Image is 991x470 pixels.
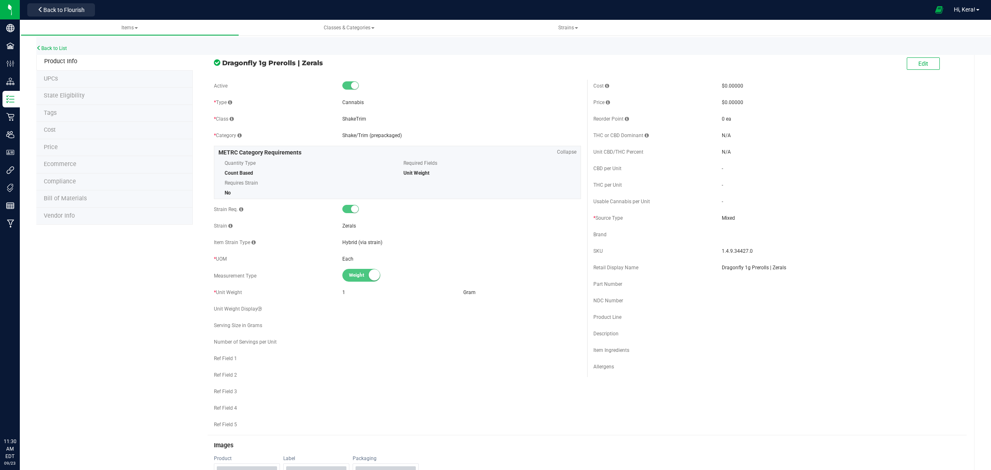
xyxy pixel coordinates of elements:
span: Item Ingredients [593,347,629,353]
inline-svg: Inventory [6,95,14,103]
button: Back to Flourish [27,3,95,17]
inline-svg: User Roles [6,148,14,157]
div: Product [214,455,280,462]
span: Ref Field 1 [214,356,237,361]
span: NDC Number [593,298,623,304]
span: Zerals [342,223,356,229]
span: Hybrid (via strain) [342,240,382,245]
span: Price [593,100,610,105]
span: Strains [558,25,578,31]
i: Custom display text for unit weight (e.g., '1.25 g', '1 gram (0.035 oz)', '1 cookie (10mg THC)') [258,306,262,311]
span: Shake/Trim (prepackaged) [342,133,402,138]
span: Each [342,256,353,262]
span: Usable Cannabis per Unit [593,199,650,204]
span: Dragonfly 1g Prerolls | Zerals [222,58,581,68]
inline-svg: Retail [6,113,14,121]
span: Type [214,100,232,105]
span: Reorder Point [593,116,629,122]
span: $0.00000 [722,83,743,89]
span: - [722,199,723,204]
span: 1 [342,290,345,295]
h3: Images [214,442,960,449]
span: Cost [593,83,609,89]
span: Strain Req. [214,207,243,212]
span: Classes & Categories [324,25,375,31]
span: Part Number [593,281,622,287]
span: Bill of Materials [44,195,87,202]
span: Retail Display Name [593,265,638,271]
span: Edit [918,60,928,67]
span: N/A [722,149,731,155]
iframe: Resource center unread badge [24,403,34,413]
span: Unit Weight Display [214,306,262,312]
span: N/A [722,133,731,138]
span: Source Type [593,215,623,221]
span: Measurement Type [214,273,256,279]
span: Required Fields [403,157,570,169]
span: Description [593,331,619,337]
span: Tag [44,75,58,82]
span: No [225,190,231,196]
span: Item Strain Type [214,240,256,245]
a: Back to List [36,45,67,51]
span: 0 ea [722,116,731,122]
span: Product Info [44,58,77,65]
iframe: Resource center [8,404,33,429]
div: Label [283,455,349,462]
inline-svg: Company [6,24,14,32]
span: Back to Flourish [43,7,85,13]
span: ShakeTrim [342,116,366,122]
div: Packaging [353,455,419,462]
span: - [722,182,723,188]
inline-svg: Integrations [6,166,14,174]
span: Collapse [557,148,576,156]
inline-svg: Tags [6,184,14,192]
span: Items [121,25,138,31]
span: Ref Field 3 [214,389,237,394]
span: Ecommerce [44,161,76,168]
span: CBD per Unit [593,166,621,171]
inline-svg: Users [6,131,14,139]
span: Class [214,116,234,122]
span: Number of Servings per Unit [214,339,277,345]
inline-svg: Manufacturing [6,219,14,228]
span: Active [214,83,228,89]
span: Tag [44,92,85,99]
span: Serving Size in Grams [214,323,262,328]
span: Product Line [593,314,621,320]
span: SKU [593,248,603,254]
span: Ref Field 4 [214,405,237,411]
span: Ref Field 2 [214,372,237,378]
inline-svg: Facilities [6,42,14,50]
span: THC per Unit [593,182,622,188]
span: Hi, Kera! [954,6,975,13]
span: Gram [463,290,476,295]
span: Ref Field 5 [214,422,237,427]
span: Category [214,133,242,138]
span: Open Ecommerce Menu [930,2,948,18]
span: Compliance [44,178,76,185]
p: 09/23 [4,460,16,466]
inline-svg: Reports [6,202,14,210]
span: Allergens [593,364,614,370]
inline-svg: Distribution [6,77,14,85]
span: METRC Category Requirements [218,149,301,156]
span: Tag [44,109,57,116]
span: Strain [214,223,232,229]
span: Price [44,144,58,151]
span: THC or CBD Dominant [593,133,649,138]
span: UOM [214,256,227,262]
span: Weight [349,269,386,281]
inline-svg: Configuration [6,59,14,68]
span: Cost [44,126,56,133]
span: Unit Weight [403,170,429,176]
p: 11:30 AM EDT [4,438,16,460]
span: In Sync [214,58,220,67]
span: Vendor Info [44,212,75,219]
span: Quantity Type [225,157,391,169]
span: Brand [593,232,607,237]
span: $0.00000 [722,100,743,105]
button: Edit [907,57,940,70]
span: Unit CBD/THC Percent [593,149,643,155]
span: Requires Strain [225,177,391,189]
